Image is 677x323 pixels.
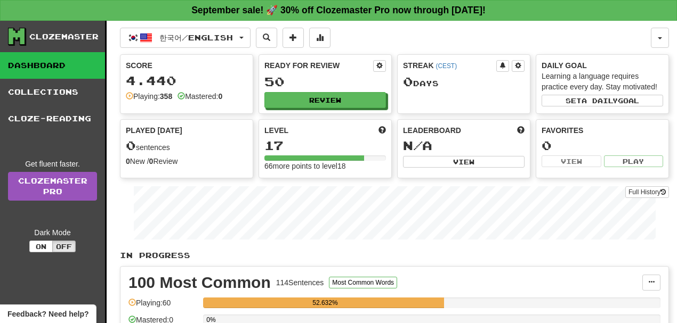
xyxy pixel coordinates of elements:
[29,241,53,252] button: On
[403,156,525,168] button: View
[276,277,324,288] div: 114 Sentences
[264,60,373,71] div: Ready for Review
[120,250,669,261] p: In Progress
[8,172,97,201] a: ClozemasterPro
[625,186,669,198] button: Full History
[126,91,172,102] div: Playing:
[542,139,663,152] div: 0
[120,28,251,48] button: 한국어/English
[403,75,525,89] div: Day s
[436,62,457,70] a: (CEST)
[403,125,461,136] span: Leaderboard
[149,157,154,165] strong: 0
[126,60,247,71] div: Score
[128,275,271,291] div: 100 Most Common
[126,125,182,136] span: Played [DATE]
[52,241,76,252] button: Off
[206,297,444,308] div: 52.632%
[542,125,663,136] div: Favorites
[191,5,486,15] strong: September sale! 🚀 30% off Clozemaster Pro now through [DATE]!
[29,31,99,42] div: Clozemaster
[582,97,618,104] span: a daily
[159,33,233,42] span: 한국어 / English
[256,28,277,48] button: Search sentences
[378,125,386,136] span: Score more points to level up
[542,60,663,71] div: Daily Goal
[160,92,172,101] strong: 358
[218,92,222,101] strong: 0
[126,138,136,153] span: 0
[403,60,496,71] div: Streak
[264,161,386,171] div: 66 more points to level 18
[178,91,222,102] div: Mastered:
[8,227,97,238] div: Dark Mode
[126,156,247,167] div: New / Review
[128,297,198,315] div: Playing: 60
[7,309,88,319] span: Open feedback widget
[8,159,97,169] div: Get fluent faster.
[517,125,525,136] span: This week in points, UTC
[264,125,288,136] span: Level
[126,74,247,87] div: 4.440
[604,155,664,167] button: Play
[126,157,130,165] strong: 0
[309,28,331,48] button: More stats
[542,95,663,106] button: Seta dailygoal
[264,75,386,88] div: 50
[403,138,432,153] span: N/A
[283,28,304,48] button: Add sentence to collection
[264,139,386,152] div: 17
[403,74,413,89] span: 0
[264,92,386,108] button: Review
[126,139,247,153] div: sentences
[329,277,397,288] button: Most Common Words
[542,71,663,92] div: Learning a language requires practice every day. Stay motivated!
[542,155,601,167] button: View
